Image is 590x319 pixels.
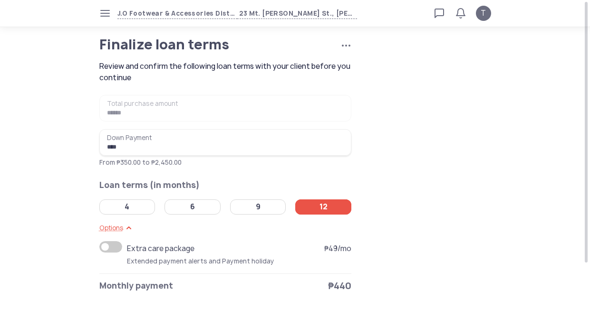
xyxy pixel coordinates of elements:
[237,8,357,19] span: 23 Mt. [PERSON_NAME] St., [PERSON_NAME], [GEOGRAPHIC_DATA], [GEOGRAPHIC_DATA] (NCR), [GEOGRAPHIC_...
[99,158,352,167] p: From ₱350.00 to ₱2,450.00
[127,241,210,256] span: Extra care package
[117,8,237,19] span: J.O Footwear & Accessories Distribution & Manufacturing Marikina (Prome & [PERSON_NAME])
[476,6,491,21] button: T
[127,256,352,266] section: Extended payment alerts and Payment holiday
[99,61,354,84] span: Review and confirm the following loan terms with your client before you continue
[99,222,135,234] button: Options
[319,202,328,212] div: 12
[99,129,352,156] input: Down PaymentFrom ₱350.00 to ₱2,450.00
[117,8,357,19] button: J.O Footwear & Accessories Distribution & Manufacturing Marikina (Prome & [PERSON_NAME])23 Mt. [P...
[328,279,351,292] span: ₱440
[481,8,486,19] span: T
[99,279,173,292] span: Monthly payment
[256,202,261,212] div: 9
[125,202,129,212] div: 4
[324,243,351,254] span: ₱49/mo
[99,38,320,51] h1: Finalize loan terms
[99,178,352,192] h2: Loan terms (in months)
[190,202,195,212] div: 6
